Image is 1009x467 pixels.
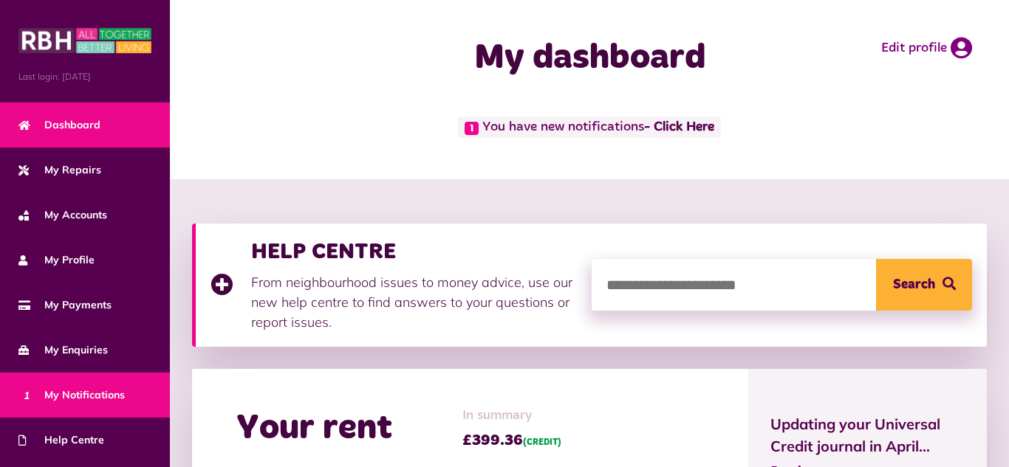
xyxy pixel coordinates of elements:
[18,432,104,448] span: Help Centre
[18,207,107,223] span: My Accounts
[881,37,972,59] a: Edit profile
[462,429,561,452] span: £399.36
[18,70,151,83] span: Last login: [DATE]
[251,238,577,265] h3: HELP CENTRE
[18,252,95,268] span: My Profile
[18,342,108,358] span: My Enquiries
[18,117,100,133] span: Dashboard
[462,406,561,426] span: In summary
[251,272,577,332] p: From neighbourhood issues to money advice, use our new help centre to find answers to your questi...
[18,162,101,178] span: My Repairs
[394,37,784,80] h1: My dashboard
[644,121,714,134] a: - Click Here
[236,407,392,450] h2: Your rent
[18,387,125,403] span: My Notifications
[523,438,561,447] span: (CREDIT)
[893,259,935,311] span: Search
[458,117,720,138] span: You have new notifications
[465,122,479,135] span: 1
[18,26,151,55] img: MyRBH
[18,387,35,403] span: 1
[18,297,112,313] span: My Payments
[876,259,972,311] button: Search
[770,413,965,457] span: Updating your Universal Credit journal in April...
